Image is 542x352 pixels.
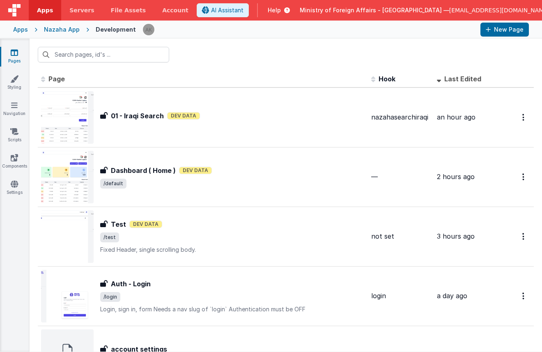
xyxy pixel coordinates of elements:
[197,3,249,17] button: AI Assistant
[371,232,430,241] div: not set
[111,111,164,121] h3: 01 - Iraqi Search
[37,6,53,14] span: Apps
[143,24,154,35] img: 1f6063d0be199a6b217d3045d703aa70
[13,25,28,34] div: Apps
[111,279,151,289] h3: Auth - Login
[111,166,176,175] h3: Dashboard ( Home )
[96,25,136,34] div: Development
[44,25,80,34] div: Nazaha App
[38,47,169,62] input: Search pages, id's ...
[517,228,531,245] button: Options
[268,6,281,14] span: Help
[211,6,243,14] span: AI Assistant
[69,6,94,14] span: Servers
[371,113,430,122] div: nazahasearchiraqi
[437,113,475,121] span: an hour ago
[517,288,531,304] button: Options
[100,292,120,302] span: /login
[517,168,531,185] button: Options
[111,219,126,229] h3: Test
[517,109,531,126] button: Options
[437,232,475,240] span: 3 hours ago
[100,232,119,242] span: /test
[48,75,65,83] span: Page
[480,23,529,37] button: New Page
[111,6,146,14] span: File Assets
[100,305,365,313] p: Login, sign in, form Needs a nav slug of `login` Authentication must be OFF
[371,291,430,301] div: login
[167,112,200,120] span: Dev Data
[300,6,449,14] span: Ministry of Foreign Affairs - [GEOGRAPHIC_DATA] —
[437,173,475,181] span: 2 hours ago
[179,167,212,174] span: Dev Data
[100,246,365,254] p: Fixed Header, single scrolling body.
[371,173,378,181] span: —
[444,75,481,83] span: Last Edited
[129,221,162,228] span: Dev Data
[100,179,126,189] span: /default
[379,75,395,83] span: Hook
[437,292,467,300] span: a day ago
